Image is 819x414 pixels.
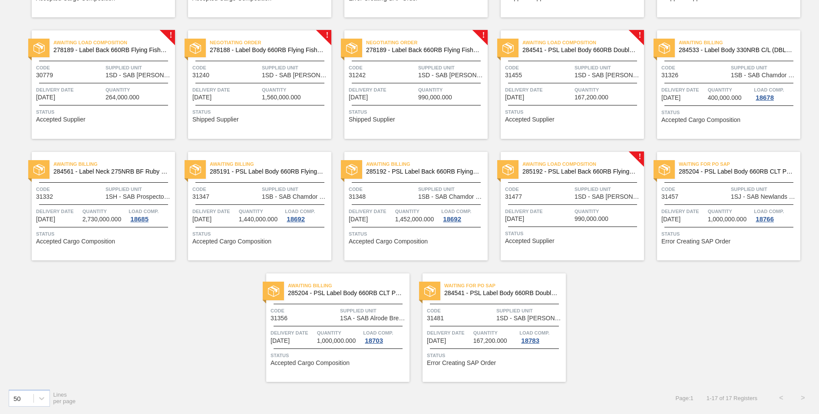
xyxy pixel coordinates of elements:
[36,72,53,79] span: 30779
[522,47,637,53] span: 284541 - PSL Label Body 660RB Double Malt 23
[661,72,678,79] span: 31326
[496,306,564,315] span: Supplied Unit
[346,164,357,175] img: status
[418,185,485,194] span: Supplied Unit
[192,185,260,194] span: Code
[349,63,416,72] span: Code
[129,216,150,223] div: 18685
[427,351,564,360] span: Status
[427,329,471,337] span: Delivery Date
[418,94,452,101] span: 990,000.000
[36,94,55,101] span: 08/27/2025
[271,306,338,315] span: Code
[192,94,211,101] span: 08/29/2025
[659,43,670,54] img: status
[366,168,481,175] span: 285192 - PSL Label Back 660RB FlyingFish Lemon PU
[731,185,798,194] span: Supplied Unit
[53,47,168,53] span: 278189 - Label Back 660RB Flying Fish Lemon 2020
[505,207,572,216] span: Delivery Date
[33,164,45,175] img: status
[441,207,485,223] a: Load Comp.18692
[285,207,315,216] span: Load Comp.
[262,185,329,194] span: Supplied Unit
[53,160,175,168] span: Awaiting Billing
[349,216,368,223] span: 09/05/2025
[575,72,642,79] span: 1SD - SAB Rosslyn Brewery
[661,194,678,200] span: 31457
[575,185,642,194] span: Supplied Unit
[659,164,670,175] img: status
[268,286,279,297] img: status
[418,194,485,200] span: 1SB - SAB Chamdor Brewery
[731,194,798,200] span: 1SJ - SAB Newlands Brewery
[754,85,798,101] a: Load Comp.18678
[661,230,798,238] span: Status
[661,85,706,94] span: Delivery Date
[473,338,507,344] span: 167,200.000
[53,38,175,47] span: Awaiting Load Composition
[505,194,522,200] span: 31477
[192,116,239,123] span: Shipped Supplier
[708,207,752,216] span: Quantity
[106,63,173,72] span: Supplied Unit
[288,281,409,290] span: Awaiting Billing
[271,329,315,337] span: Delivery Date
[262,63,329,72] span: Supplied Unit
[575,216,608,222] span: 990,000.000
[707,395,757,401] span: 1 - 17 of 17 Registers
[754,85,784,94] span: Load Comp.
[708,95,742,101] span: 400,000.000
[505,229,642,238] span: Status
[192,108,329,116] span: Status
[349,207,393,216] span: Delivery Date
[731,72,798,79] span: 1SB - SAB Chamdor Brewery
[271,351,407,360] span: Status
[505,116,555,123] span: Accepted Supplier
[754,207,784,216] span: Load Comp.
[317,338,356,344] span: 1,000,000.000
[83,207,127,216] span: Quantity
[731,63,798,72] span: Supplied Unit
[106,72,173,79] span: 1SD - SAB Rosslyn Brewery
[192,72,209,79] span: 31240
[349,230,485,238] span: Status
[522,168,637,175] span: 285192 - PSL Label Back 660RB FlyingFish Lemon PU
[271,338,290,344] span: 09/06/2025
[427,315,444,322] span: 31481
[366,160,488,168] span: Awaiting Billing
[679,160,800,168] span: Waiting for PO SAP
[190,164,201,175] img: status
[505,94,524,101] span: 09/05/2025
[575,207,642,216] span: Quantity
[36,85,103,94] span: Delivery Date
[271,360,350,366] span: Accepted Cargo Composition
[349,194,366,200] span: 31348
[505,108,642,116] span: Status
[36,116,86,123] span: Accepted Supplier
[792,387,814,409] button: >
[253,273,409,382] a: statusAwaiting Billing285204 - PSL Label Body 660RB CLT PU 25Code31356Supplied Unit1SA - SAB Alro...
[129,207,159,216] span: Load Comp.
[190,43,201,54] img: status
[36,194,53,200] span: 31332
[754,216,776,223] div: 18766
[36,238,115,245] span: Accepted Cargo Composition
[679,168,793,175] span: 285204 - PSL Label Body 660RB CLT PU 25
[505,238,555,244] span: Accepted Supplier
[418,63,485,72] span: Supplied Unit
[708,85,752,94] span: Quantity
[340,315,407,322] span: 1SA - SAB Alrode Brewery
[53,391,76,404] span: Lines per page
[754,207,798,223] a: Load Comp.18766
[36,216,55,223] span: 09/05/2025
[502,43,514,54] img: status
[175,152,331,260] a: statusAwaiting Billing285191 - PSL Label Body 660RB FlyingFish Lemon PUCode31347Supplied Unit1SB ...
[427,360,496,366] span: Error Creating SAP Order
[395,207,439,216] span: Quantity
[522,38,644,47] span: Awaiting Load Composition
[192,238,271,245] span: Accepted Cargo Composition
[288,290,403,296] span: 285204 - PSL Label Body 660RB CLT PU 25
[239,216,278,223] span: 1,440,000.000
[366,47,481,53] span: 278189 - Label Back 660RB Flying Fish Lemon 2020
[36,108,173,116] span: Status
